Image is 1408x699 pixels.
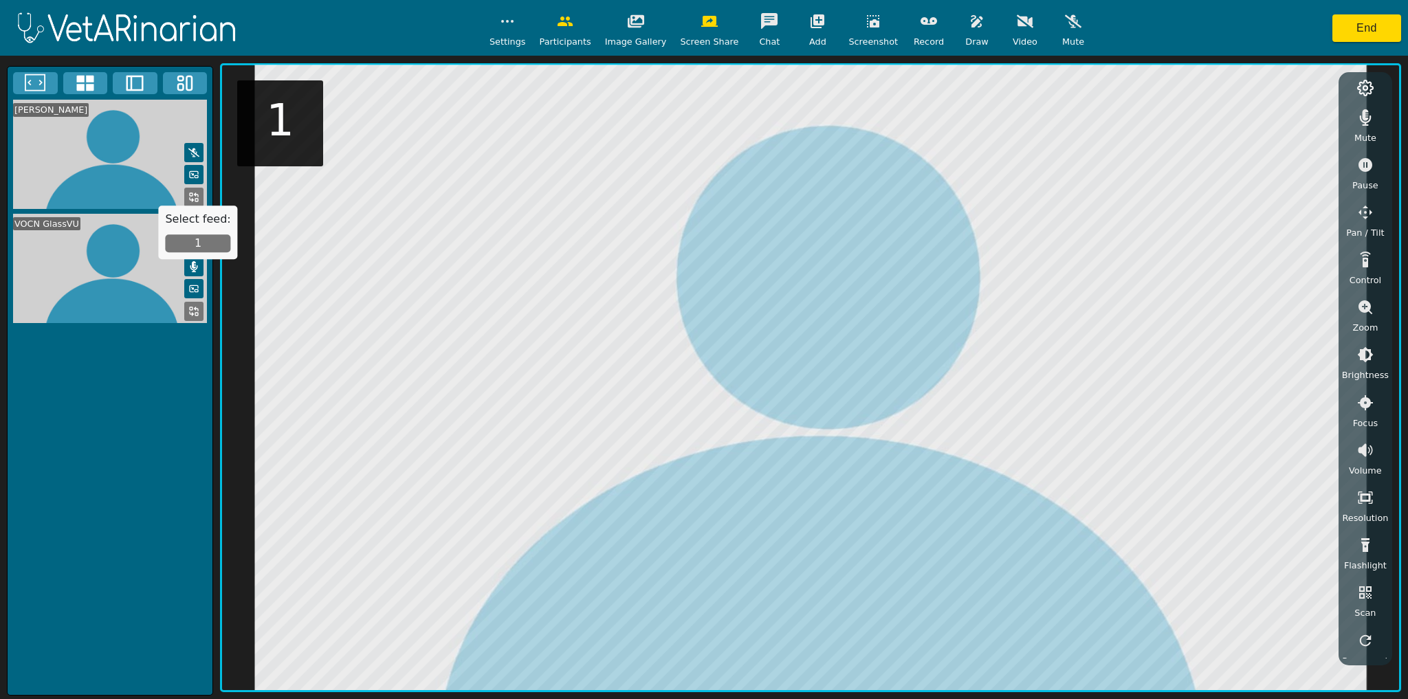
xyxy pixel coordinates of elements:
span: Zoom [1352,321,1378,334]
span: Pan / Tilt [1346,226,1384,239]
button: Replace Feed [184,188,203,207]
span: Flashlight [1344,559,1387,572]
span: Resolution [1342,511,1388,524]
button: Mute [184,257,203,276]
span: Focus [1353,417,1378,430]
span: Reconnect [1342,654,1388,667]
span: Mute [1354,131,1376,144]
span: Brightness [1342,368,1389,381]
span: Volume [1349,464,1382,477]
button: Replace Feed [184,302,203,321]
span: Pause [1352,179,1378,192]
button: Mute [184,143,203,162]
div: VOCN GlassVU [13,217,80,230]
span: Control [1350,274,1381,287]
span: Scan [1354,606,1376,619]
button: Picture in Picture [184,165,203,184]
div: [PERSON_NAME] [13,103,89,116]
h5: Select feed: [165,212,230,225]
button: Picture in Picture [184,279,203,298]
button: 1 [165,234,230,252]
